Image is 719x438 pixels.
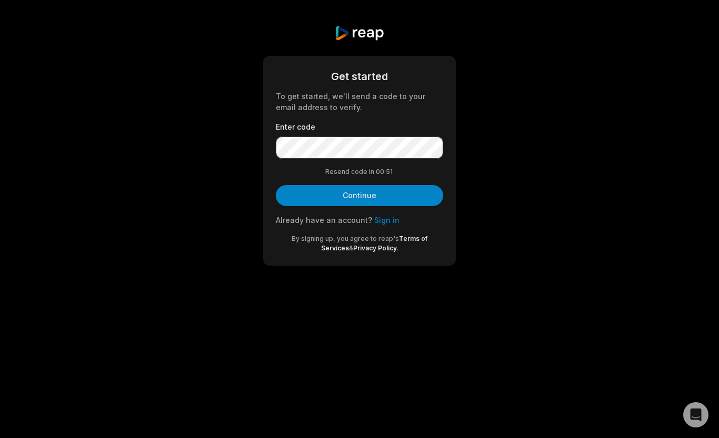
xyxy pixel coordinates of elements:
[334,25,384,41] img: reap
[397,244,398,252] span: .
[353,244,397,252] a: Privacy Policy
[374,216,400,225] a: Sign in
[276,185,443,206] button: Continue
[276,216,372,225] span: Already have an account?
[276,69,443,84] div: Get started
[349,244,353,252] span: &
[683,402,708,427] div: Open Intercom Messenger
[321,235,428,252] a: Terms of Services
[276,167,443,177] div: Resend code in 00:
[292,235,399,242] span: By signing up, you agree to reap's
[386,167,394,177] span: 51
[276,91,443,113] div: To get started, we'll send a code to your email address to verify.
[276,121,443,132] label: Enter code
